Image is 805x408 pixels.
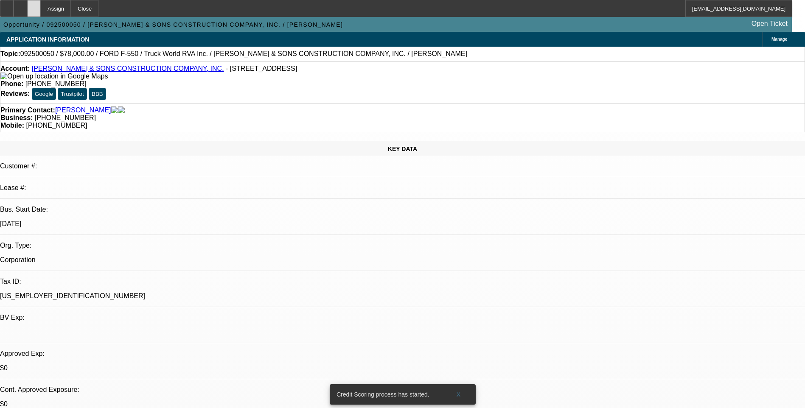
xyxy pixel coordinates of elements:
span: Manage [771,37,787,42]
span: - [STREET_ADDRESS] [226,65,297,72]
div: Credit Scoring process has started. [330,384,445,405]
a: View Google Maps [0,73,108,80]
span: 092500050 / $78,000.00 / FORD F-550 / Truck World RVA Inc. / [PERSON_NAME] & SONS CONSTRUCTION CO... [20,50,467,58]
span: [PHONE_NUMBER] [35,114,96,121]
strong: Account: [0,65,30,72]
strong: Phone: [0,80,23,87]
span: KEY DATA [388,145,417,152]
strong: Mobile: [0,122,24,129]
span: [PHONE_NUMBER] [26,122,87,129]
span: X [456,391,461,398]
span: APPLICATION INFORMATION [6,36,89,43]
a: Open Ticket [748,17,791,31]
button: BBB [89,88,106,100]
img: facebook-icon.png [111,106,118,114]
img: Open up location in Google Maps [0,73,108,80]
button: X [445,387,472,402]
strong: Reviews: [0,90,30,97]
button: Google [32,88,56,100]
strong: Business: [0,114,33,121]
button: Trustpilot [58,88,87,100]
span: Opportunity / 092500050 / [PERSON_NAME] & SONS CONSTRUCTION COMPANY, INC. / [PERSON_NAME] [3,21,343,28]
span: [PHONE_NUMBER] [25,80,87,87]
strong: Topic: [0,50,20,58]
a: [PERSON_NAME] & SONS CONSTRUCTION COMPANY, INC. [32,65,224,72]
strong: Primary Contact: [0,106,55,114]
a: [PERSON_NAME] [55,106,111,114]
img: linkedin-icon.png [118,106,125,114]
